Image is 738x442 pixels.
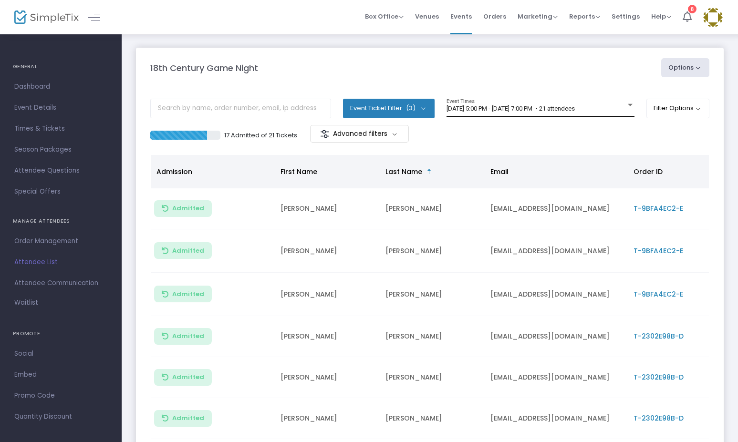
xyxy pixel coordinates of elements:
[154,286,212,302] button: Admitted
[612,4,640,29] span: Settings
[281,167,317,176] span: First Name
[380,398,485,439] td: [PERSON_NAME]
[380,357,485,398] td: [PERSON_NAME]
[13,212,109,231] h4: MANAGE ATTENDEES
[646,99,710,118] button: Filter Options
[13,324,109,343] h4: PROMOTE
[634,246,683,256] span: T-9BFA4EC2-E
[634,372,684,382] span: T-2302E98B-D
[150,62,258,74] m-panel-title: 18th Century Game Night
[172,373,204,381] span: Admitted
[485,188,628,229] td: [EMAIL_ADDRESS][DOMAIN_NAME]
[485,229,628,273] td: [EMAIL_ADDRESS][DOMAIN_NAME]
[651,12,671,21] span: Help
[14,369,107,381] span: Embed
[14,102,107,114] span: Event Details
[415,4,439,29] span: Venues
[450,4,472,29] span: Events
[365,12,404,21] span: Box Office
[634,204,683,213] span: T-9BFA4EC2-E
[661,58,710,77] button: Options
[518,12,558,21] span: Marketing
[154,200,212,217] button: Admitted
[14,185,107,198] span: Special Offers
[154,369,212,386] button: Admitted
[483,4,506,29] span: Orders
[14,298,38,308] span: Waitlist
[447,105,575,112] span: [DATE] 5:00 PM - [DATE] 7:00 PM • 21 attendees
[14,144,107,156] span: Season Packages
[156,167,192,176] span: Admission
[380,273,485,316] td: [PERSON_NAME]
[154,328,212,345] button: Admitted
[172,414,204,422] span: Admitted
[490,167,509,176] span: Email
[154,410,212,427] button: Admitted
[485,357,628,398] td: [EMAIL_ADDRESS][DOMAIN_NAME]
[275,188,380,229] td: [PERSON_NAME]
[172,290,204,298] span: Admitted
[14,390,107,402] span: Promo Code
[634,289,683,299] span: T-9BFA4EC2-E
[14,411,107,423] span: Quantity Discount
[385,167,422,176] span: Last Name
[150,99,331,118] input: Search by name, order number, email, ip address
[14,256,107,268] span: Attendee List
[14,277,107,289] span: Attendee Communication
[634,331,684,341] span: T-2302E98B-D
[406,104,416,112] span: (3)
[14,123,107,135] span: Times & Tickets
[634,413,684,423] span: T-2302E98B-D
[310,125,409,143] m-button: Advanced filters
[172,205,204,212] span: Admitted
[14,164,107,177] span: Attendee Questions
[688,5,696,13] div: 8
[275,273,380,316] td: [PERSON_NAME]
[154,242,212,259] button: Admitted
[14,81,107,93] span: Dashboard
[380,316,485,357] td: [PERSON_NAME]
[275,398,380,439] td: [PERSON_NAME]
[14,235,107,247] span: Order Management
[320,129,330,139] img: filter
[380,229,485,273] td: [PERSON_NAME]
[380,188,485,229] td: [PERSON_NAME]
[485,398,628,439] td: [EMAIL_ADDRESS][DOMAIN_NAME]
[426,168,433,175] span: Sortable
[172,332,204,340] span: Admitted
[275,229,380,273] td: [PERSON_NAME]
[634,167,663,176] span: Order ID
[13,57,109,76] h4: GENERAL
[275,357,380,398] td: [PERSON_NAME]
[343,99,435,118] button: Event Ticket Filter(3)
[569,12,600,21] span: Reports
[14,348,107,360] span: Social
[224,131,297,140] p: 17 Admitted of 21 Tickets
[485,316,628,357] td: [EMAIL_ADDRESS][DOMAIN_NAME]
[485,273,628,316] td: [EMAIL_ADDRESS][DOMAIN_NAME]
[172,247,204,255] span: Admitted
[275,316,380,357] td: [PERSON_NAME]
